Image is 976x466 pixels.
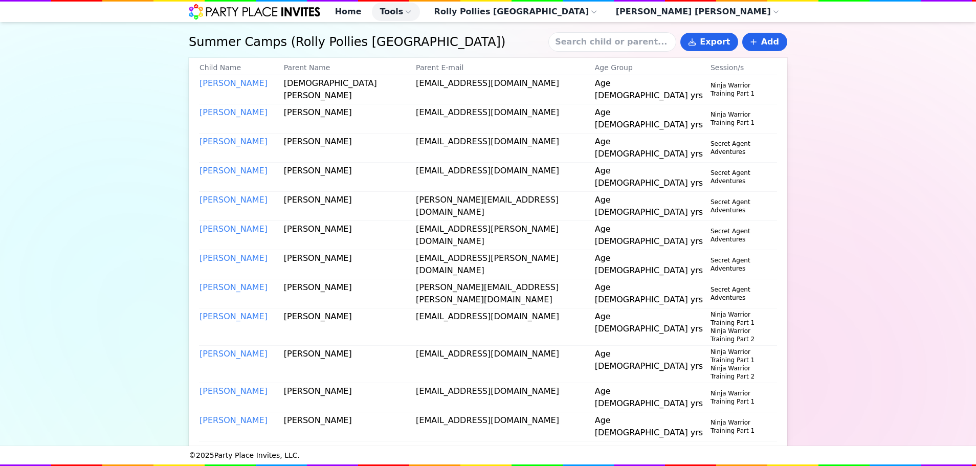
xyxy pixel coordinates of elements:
[199,282,268,292] a: [PERSON_NAME]
[189,446,787,464] div: © 2025 Party Place Invites, LLC.
[415,104,594,134] td: [EMAIL_ADDRESS][DOMAIN_NAME]
[548,32,676,52] input: Search child or parent...
[415,192,594,221] td: [PERSON_NAME][EMAIL_ADDRESS][DOMAIN_NAME]
[189,4,321,20] img: Party Place Invites
[283,163,415,192] td: [PERSON_NAME]
[711,81,771,98] div: Ninja Warrior Training Part 1
[199,386,268,396] a: [PERSON_NAME]
[283,412,415,441] td: [PERSON_NAME]
[711,348,771,364] div: Ninja Warrior Training Part 1
[415,221,594,250] td: [EMAIL_ADDRESS][PERSON_NAME][DOMAIN_NAME]
[283,104,415,134] td: [PERSON_NAME]
[327,3,370,21] a: Home
[711,285,771,302] div: Secret Agent Adventures
[283,346,415,383] td: [PERSON_NAME]
[283,250,415,279] td: [PERSON_NAME]
[199,445,268,454] a: [PERSON_NAME]
[594,192,710,221] td: Age [DEMOGRAPHIC_DATA] yrs
[594,221,710,250] td: Age [DEMOGRAPHIC_DATA] yrs
[415,279,594,308] td: [PERSON_NAME][EMAIL_ADDRESS][PERSON_NAME][DOMAIN_NAME]
[415,62,594,75] th: Parent E-mail
[415,75,594,104] td: [EMAIL_ADDRESS][DOMAIN_NAME]
[283,75,415,104] td: [DEMOGRAPHIC_DATA][PERSON_NAME]
[711,327,771,343] div: Ninja Warrior Training Part 2
[594,75,710,104] td: Age [DEMOGRAPHIC_DATA] yrs
[710,62,777,75] th: Session/s
[594,383,710,412] td: Age [DEMOGRAPHIC_DATA] yrs
[415,134,594,163] td: [EMAIL_ADDRESS][DOMAIN_NAME]
[594,104,710,134] td: Age [DEMOGRAPHIC_DATA] yrs
[415,346,594,383] td: [EMAIL_ADDRESS][DOMAIN_NAME]
[415,412,594,441] td: [EMAIL_ADDRESS][DOMAIN_NAME]
[199,78,268,88] a: [PERSON_NAME]
[189,34,544,50] h1: Summer Camps ( Rolly Pollies [GEOGRAPHIC_DATA] )
[711,140,771,156] div: Secret Agent Adventures
[711,227,771,243] div: Secret Agent Adventures
[283,308,415,346] td: [PERSON_NAME]
[711,389,771,406] div: Ninja Warrior Training Part 1
[711,256,771,273] div: Secret Agent Adventures
[283,62,415,75] th: Parent Name
[199,195,268,205] a: [PERSON_NAME]
[415,308,594,346] td: [EMAIL_ADDRESS][DOMAIN_NAME]
[742,33,787,51] a: Add
[594,412,710,441] td: Age [DEMOGRAPHIC_DATA] yrs
[711,310,771,327] div: Ninja Warrior Training Part 1
[594,134,710,163] td: Age [DEMOGRAPHIC_DATA] yrs
[372,3,420,21] button: Tools
[426,3,606,21] button: Rolly Pollies [GEOGRAPHIC_DATA]
[711,110,771,127] div: Ninja Warrior Training Part 1
[594,62,710,75] th: Age Group
[199,312,268,321] a: [PERSON_NAME]
[594,346,710,383] td: Age [DEMOGRAPHIC_DATA] yrs
[711,364,771,381] div: Ninja Warrior Training Part 2
[199,107,268,117] a: [PERSON_NAME]
[199,253,268,263] a: [PERSON_NAME]
[594,163,710,192] td: Age [DEMOGRAPHIC_DATA] yrs
[415,250,594,279] td: [EMAIL_ADDRESS][PERSON_NAME][DOMAIN_NAME]
[283,221,415,250] td: [PERSON_NAME]
[711,198,771,214] div: Secret Agent Adventures
[711,418,771,435] div: Ninja Warrior Training Part 1
[680,33,738,51] button: Export
[199,166,268,175] a: [PERSON_NAME]
[283,383,415,412] td: [PERSON_NAME]
[283,192,415,221] td: [PERSON_NAME]
[608,3,787,21] button: [PERSON_NAME] [PERSON_NAME]
[199,415,268,425] a: [PERSON_NAME]
[199,224,268,234] a: [PERSON_NAME]
[594,250,710,279] td: Age [DEMOGRAPHIC_DATA] yrs
[415,163,594,192] td: [EMAIL_ADDRESS][DOMAIN_NAME]
[594,279,710,308] td: Age [DEMOGRAPHIC_DATA] yrs
[283,134,415,163] td: [PERSON_NAME]
[199,137,268,146] a: [PERSON_NAME]
[199,349,268,359] a: [PERSON_NAME]
[594,308,710,346] td: Age [DEMOGRAPHIC_DATA] yrs
[711,169,771,185] div: Secret Agent Adventures
[199,62,283,75] th: Child Name
[283,279,415,308] td: [PERSON_NAME]
[415,383,594,412] td: [EMAIL_ADDRESS][DOMAIN_NAME]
